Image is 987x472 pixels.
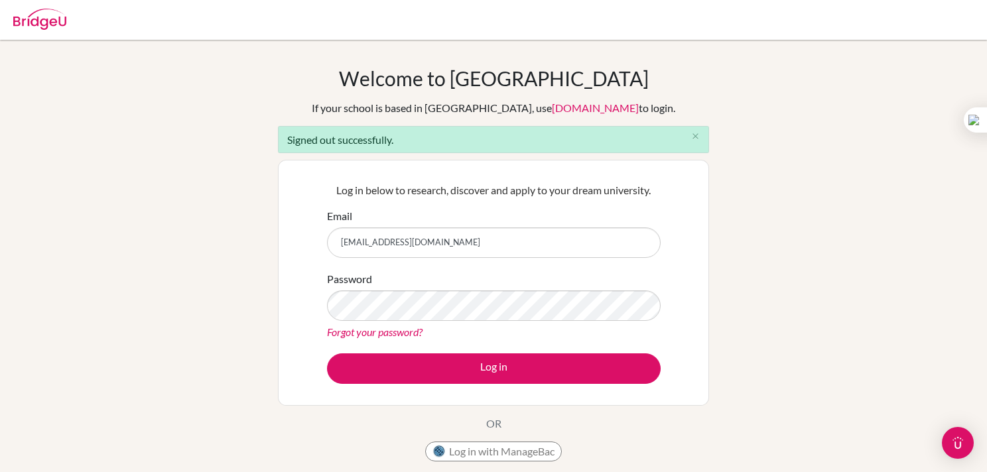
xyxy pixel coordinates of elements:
button: Log in with ManageBac [425,442,562,461]
p: Log in below to research, discover and apply to your dream university. [327,182,661,198]
div: If your school is based in [GEOGRAPHIC_DATA], use to login. [312,100,675,116]
h1: Welcome to [GEOGRAPHIC_DATA] [339,66,649,90]
i: close [691,131,700,141]
p: OR [486,416,501,432]
label: Password [327,271,372,287]
button: Log in [327,353,661,384]
a: [DOMAIN_NAME] [552,101,639,114]
label: Email [327,208,352,224]
a: Forgot your password? [327,325,423,338]
div: Open Intercom Messenger [942,427,974,459]
div: Signed out successfully. [278,126,709,153]
button: Close [682,127,708,147]
img: Bridge-U [13,9,66,30]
